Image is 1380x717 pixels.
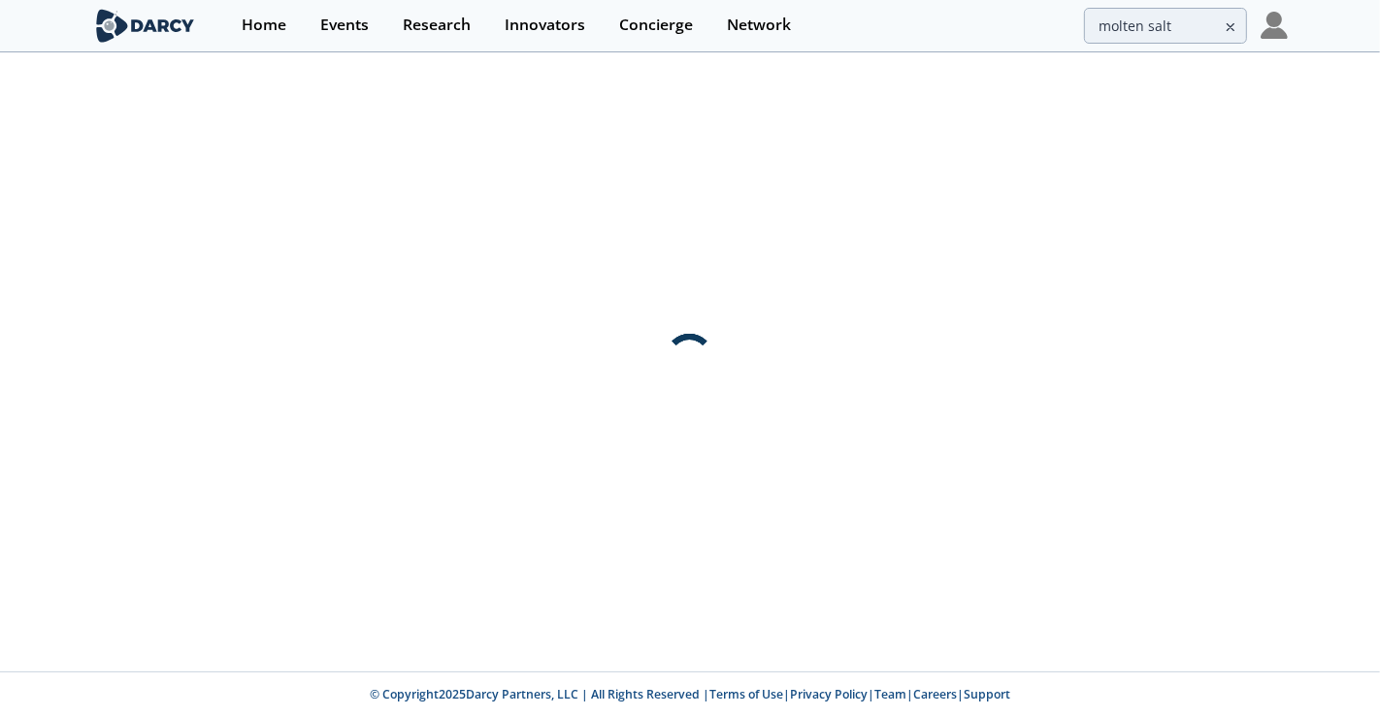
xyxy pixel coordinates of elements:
img: Profile [1261,12,1288,39]
a: Careers [913,686,957,702]
div: Innovators [505,17,585,33]
a: Terms of Use [709,686,783,702]
input: Advanced Search [1084,8,1247,44]
div: Research [403,17,471,33]
div: Home [242,17,286,33]
p: © Copyright 2025 Darcy Partners, LLC | All Rights Reserved | | | | | [96,686,1284,703]
a: Team [874,686,906,702]
div: Concierge [619,17,693,33]
div: Network [727,17,791,33]
a: Privacy Policy [790,686,868,702]
img: logo-wide.svg [92,9,198,43]
a: Support [964,686,1010,702]
div: Events [320,17,369,33]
